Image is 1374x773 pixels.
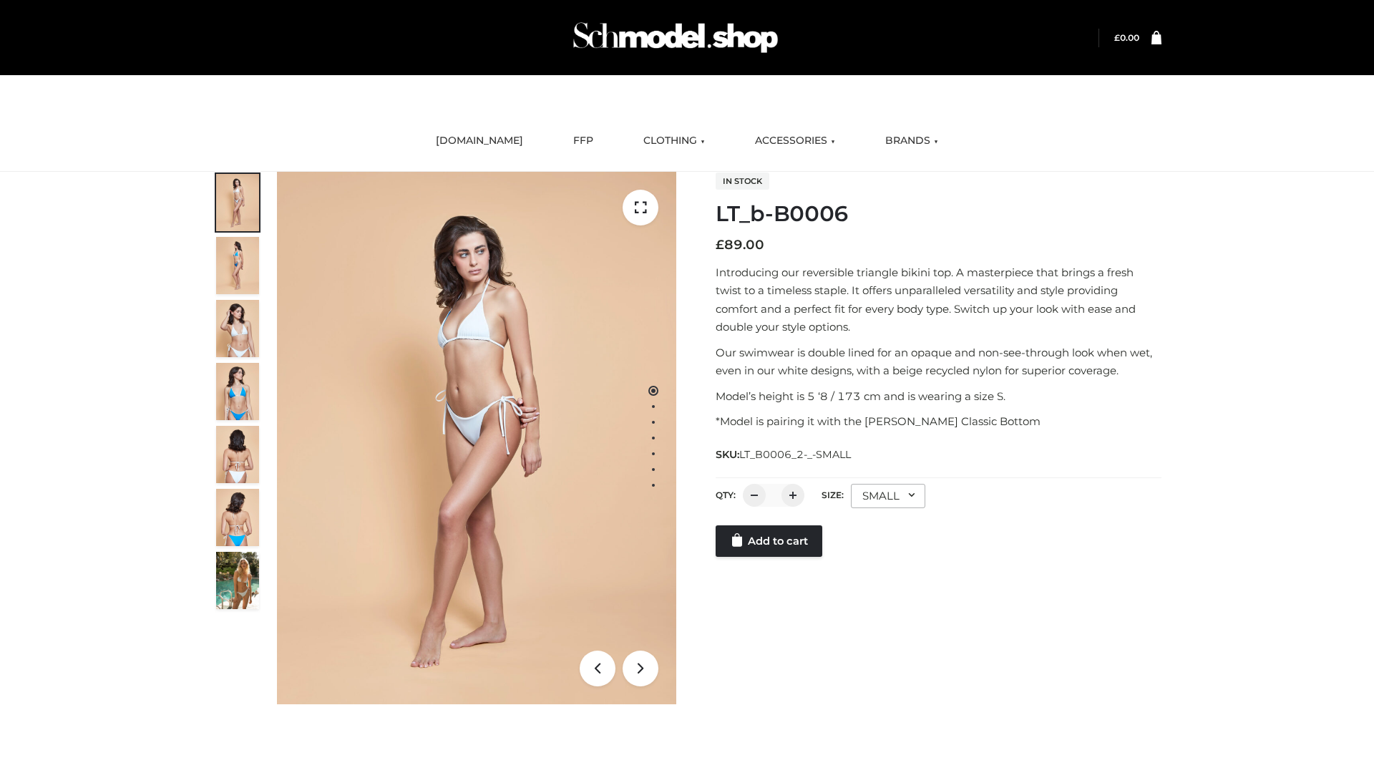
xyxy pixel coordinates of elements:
bdi: 0.00 [1114,32,1139,43]
h1: LT_b-B0006 [716,201,1161,227]
img: ArielClassicBikiniTop_CloudNine_AzureSky_OW114ECO_3-scaled.jpg [216,300,259,357]
span: SKU: [716,446,852,463]
span: £ [1114,32,1120,43]
img: ArielClassicBikiniTop_CloudNine_AzureSky_OW114ECO_1-scaled.jpg [216,174,259,231]
img: ArielClassicBikiniTop_CloudNine_AzureSky_OW114ECO_1 [277,172,676,704]
a: FFP [562,125,604,157]
img: Schmodel Admin 964 [568,9,783,66]
label: Size: [822,490,844,500]
span: LT_B0006_2-_-SMALL [739,448,851,461]
p: Introducing our reversible triangle bikini top. A masterpiece that brings a fresh twist to a time... [716,263,1161,336]
img: ArielClassicBikiniTop_CloudNine_AzureSky_OW114ECO_8-scaled.jpg [216,489,259,546]
p: *Model is pairing it with the [PERSON_NAME] Classic Bottom [716,412,1161,431]
p: Model’s height is 5 ‘8 / 173 cm and is wearing a size S. [716,387,1161,406]
a: [DOMAIN_NAME] [425,125,534,157]
a: Add to cart [716,525,822,557]
div: SMALL [851,484,925,508]
img: Arieltop_CloudNine_AzureSky2.jpg [216,552,259,609]
a: CLOTHING [633,125,716,157]
img: ArielClassicBikiniTop_CloudNine_AzureSky_OW114ECO_2-scaled.jpg [216,237,259,294]
a: £0.00 [1114,32,1139,43]
bdi: 89.00 [716,237,764,253]
span: In stock [716,172,769,190]
img: ArielClassicBikiniTop_CloudNine_AzureSky_OW114ECO_4-scaled.jpg [216,363,259,420]
a: ACCESSORIES [744,125,846,157]
img: ArielClassicBikiniTop_CloudNine_AzureSky_OW114ECO_7-scaled.jpg [216,426,259,483]
p: Our swimwear is double lined for an opaque and non-see-through look when wet, even in our white d... [716,344,1161,380]
label: QTY: [716,490,736,500]
span: £ [716,237,724,253]
a: BRANDS [874,125,949,157]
